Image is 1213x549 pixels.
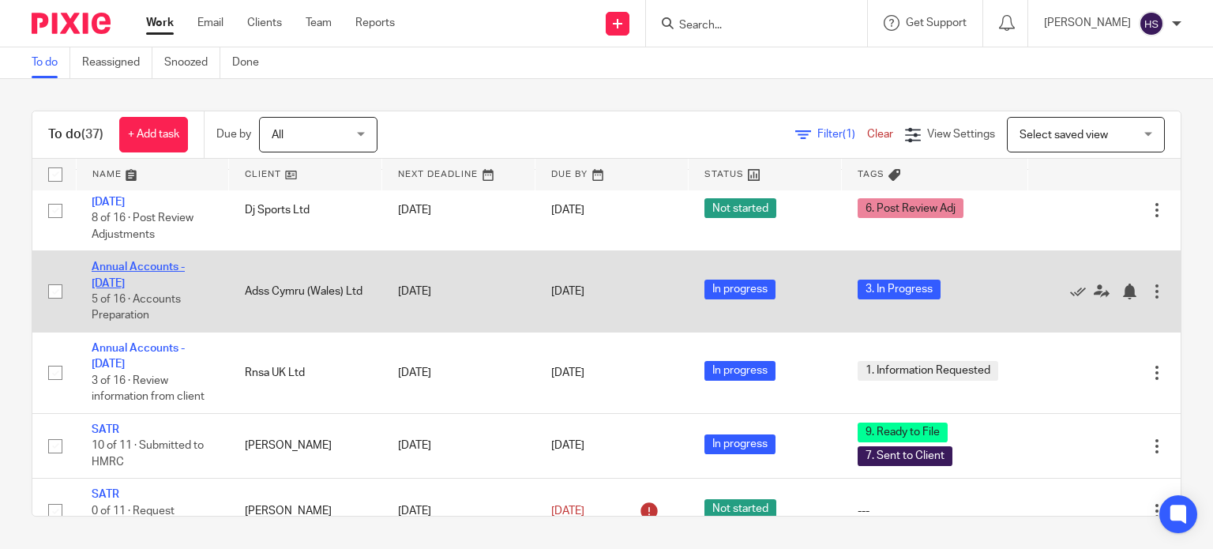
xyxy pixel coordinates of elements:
a: Done [232,47,271,78]
td: Rnsa UK Ltd [229,333,382,414]
p: Due by [216,126,251,142]
input: Search [678,19,820,33]
span: [DATE] [551,286,584,297]
a: Work [146,15,174,31]
span: Filter [817,129,867,140]
td: [DATE] [382,251,535,333]
a: SATR [92,489,119,500]
td: Adss Cymru (Wales) Ltd [229,251,382,333]
span: 5 of 16 · Accounts Preparation [92,294,181,322]
span: 6. Post Review Adj [858,198,963,218]
h1: To do [48,126,103,143]
span: (1) [843,129,855,140]
span: In progress [704,280,775,299]
span: 3. In Progress [858,280,941,299]
img: Pixie [32,13,111,34]
span: 7. Sent to Client [858,446,952,466]
a: Email [197,15,223,31]
span: [DATE] [551,367,584,378]
td: [DATE] [382,479,535,543]
td: [PERSON_NAME] [229,413,382,478]
a: Mark as done [1070,284,1094,299]
a: Team [306,15,332,31]
td: [DATE] [382,413,535,478]
span: [DATE] [551,506,584,517]
td: Dj Sports Ltd [229,170,382,251]
a: Clear [867,129,893,140]
div: --- [858,503,1012,519]
span: 8 of 16 · Post Review Adjustments [92,212,193,240]
span: Select saved view [1020,130,1108,141]
a: Annual Accounts - [DATE] [92,343,185,370]
p: [PERSON_NAME] [1044,15,1131,31]
span: Get Support [906,17,967,28]
span: 1. Information Requested [858,361,998,381]
img: svg%3E [1139,11,1164,36]
a: To do [32,47,70,78]
a: Reassigned [82,47,152,78]
span: [DATE] [551,205,584,216]
span: 3 of 16 · Review information from client [92,375,205,403]
span: All [272,130,284,141]
a: Clients [247,15,282,31]
a: Annual Accounts - [DATE] [92,180,185,207]
a: Reports [355,15,395,31]
span: Not started [704,499,776,519]
span: 0 of 11 · Request information [92,506,175,533]
span: 9. Ready to File [858,423,948,442]
td: [DATE] [382,333,535,414]
a: Snoozed [164,47,220,78]
span: 10 of 11 · Submitted to HMRC [92,440,204,468]
span: [DATE] [551,440,584,451]
span: Tags [858,170,884,179]
a: Annual Accounts - [DATE] [92,261,185,288]
span: In progress [704,434,775,454]
span: View Settings [927,129,995,140]
span: Not started [704,198,776,218]
td: [PERSON_NAME] [229,479,382,543]
a: + Add task [119,117,188,152]
span: (37) [81,128,103,141]
a: SATR [92,424,119,435]
td: [DATE] [382,170,535,251]
span: In progress [704,361,775,381]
